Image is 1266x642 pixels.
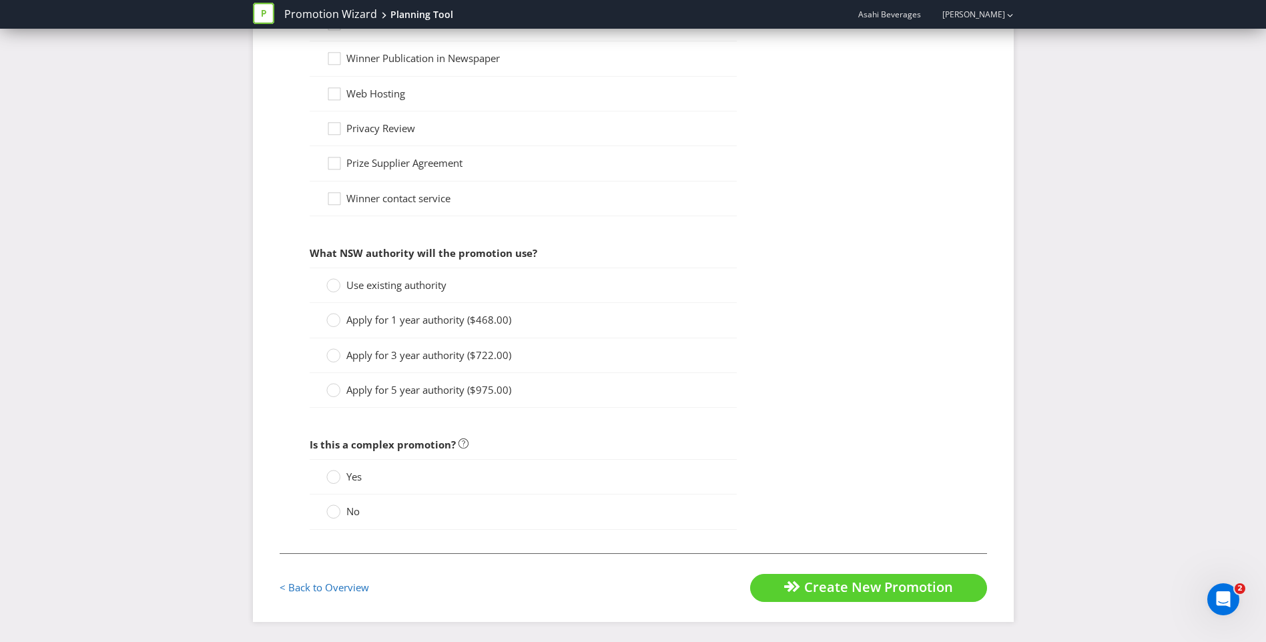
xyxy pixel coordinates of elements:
span: Create New Promotion [804,578,953,596]
span: Is this a complex promotion? [310,438,456,451]
span: Winner Publication in Newspaper [346,51,500,65]
span: Privacy Review [346,121,415,135]
span: Yes [346,470,362,483]
button: Create New Promotion [750,574,987,603]
span: What NSW authority will the promotion use? [310,246,537,260]
span: Apply for 1 year authority ($468.00) [346,313,511,326]
span: Use existing authority [346,278,446,292]
a: [PERSON_NAME] [929,9,1005,20]
a: < Back to Overview [280,581,369,594]
a: Promotion Wizard [284,7,377,22]
span: Web Hosting [346,87,405,100]
iframe: Intercom live chat [1207,583,1239,615]
span: Apply for 3 year authority ($722.00) [346,348,511,362]
div: Planning Tool [390,8,453,21]
span: No [346,505,360,518]
span: Asahi Beverages [858,9,921,20]
span: Apply for 5 year authority ($975.00) [346,383,511,396]
span: Winner contact service [346,192,450,205]
span: Prize Supplier Agreement [346,156,462,170]
span: 2 [1235,583,1245,594]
